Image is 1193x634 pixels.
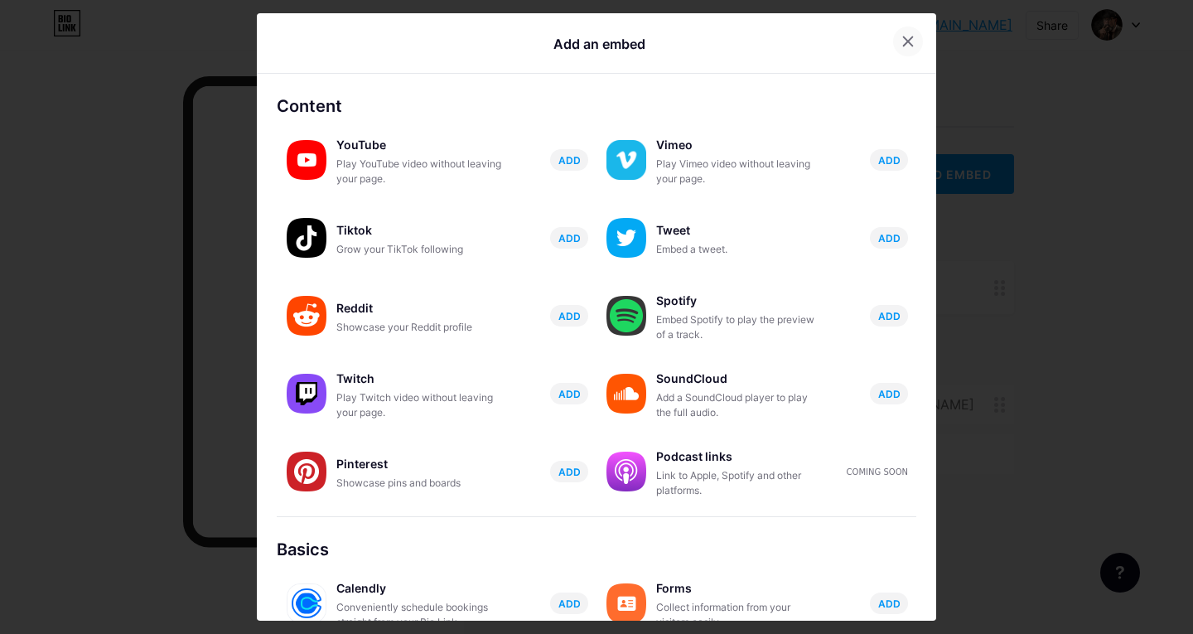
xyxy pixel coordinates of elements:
[606,374,646,414] img: soundcloud
[656,133,822,157] div: Vimeo
[656,289,822,312] div: Spotify
[287,452,326,491] img: pinterest
[336,297,502,320] div: Reddit
[558,309,581,323] span: ADD
[870,593,908,614] button: ADD
[287,218,326,258] img: tiktok
[336,577,502,600] div: Calendly
[550,383,588,404] button: ADD
[558,387,581,401] span: ADD
[336,157,502,186] div: Play YouTube video without leaving your page.
[287,583,326,623] img: calendly
[336,390,502,420] div: Play Twitch video without leaving your page.
[656,219,822,242] div: Tweet
[656,577,822,600] div: Forms
[656,242,822,257] div: Embed a tweet.
[277,94,916,119] div: Content
[870,149,908,171] button: ADD
[878,387,901,401] span: ADD
[336,600,502,630] div: Conveniently schedule bookings straight from your Bio Link.
[870,227,908,249] button: ADD
[287,374,326,414] img: twitch
[550,461,588,482] button: ADD
[606,218,646,258] img: twitter
[558,465,581,479] span: ADD
[878,309,901,323] span: ADD
[878,231,901,245] span: ADD
[336,242,502,257] div: Grow your TikTok following
[336,367,502,390] div: Twitch
[606,140,646,180] img: vimeo
[878,597,901,611] span: ADD
[550,305,588,327] button: ADD
[550,227,588,249] button: ADD
[656,312,822,342] div: Embed Spotify to play the preview of a track.
[847,466,908,478] div: Coming soon
[287,296,326,336] img: reddit
[870,305,908,327] button: ADD
[606,583,646,623] img: forms
[550,149,588,171] button: ADD
[656,600,822,630] div: Collect information from your visitors easily
[336,219,502,242] div: Tiktok
[656,367,822,390] div: SoundCloud
[878,153,901,167] span: ADD
[277,537,916,562] div: Basics
[558,231,581,245] span: ADD
[550,593,588,614] button: ADD
[558,153,581,167] span: ADD
[336,133,502,157] div: YouTube
[870,383,908,404] button: ADD
[606,452,646,491] img: podcastlinks
[553,34,645,54] div: Add an embed
[656,445,822,468] div: Podcast links
[287,140,326,180] img: youtube
[656,390,822,420] div: Add a SoundCloud player to play the full audio.
[336,476,502,491] div: Showcase pins and boards
[336,320,502,335] div: Showcase your Reddit profile
[606,296,646,336] img: spotify
[656,157,822,186] div: Play Vimeo video without leaving your page.
[656,468,822,498] div: Link to Apple, Spotify and other platforms.
[336,453,502,476] div: Pinterest
[558,597,581,611] span: ADD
